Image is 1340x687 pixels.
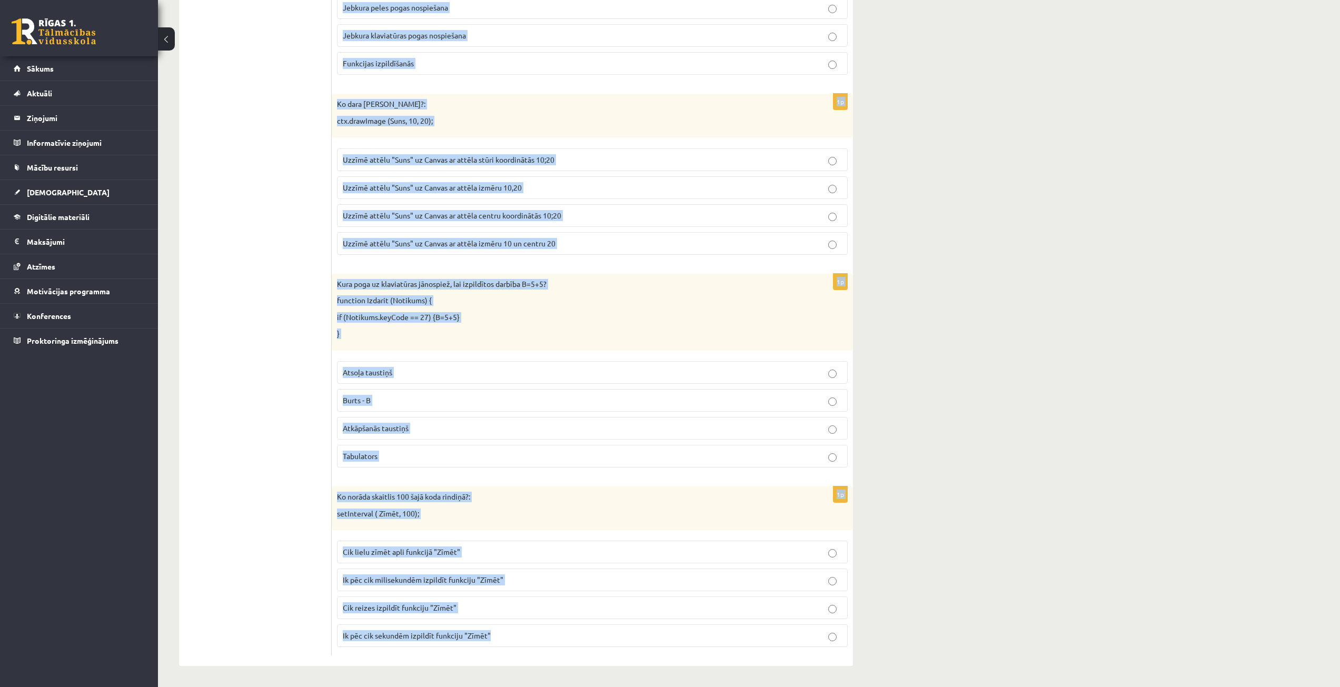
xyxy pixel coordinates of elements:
[343,575,503,584] span: Ik pēc cik milisekundēm izpildīt funkciju "Zīmēt"
[828,213,837,221] input: Uzzīmē attēlu "Suns" uz Canvas ar attēla centru koordinātās 10;20
[14,279,145,303] a: Motivācijas programma
[343,423,409,433] span: Atkāpšanās taustiņš
[828,33,837,41] input: Jebkura klaviatūras pogas nospiešana
[27,230,145,254] legend: Maksājumi
[343,603,456,612] span: Cik reizes izpildīt funkciju "Zīmēt"
[27,163,78,172] span: Mācību resursi
[27,131,145,155] legend: Informatīvie ziņojumi
[343,155,554,164] span: Uzzīmē attēlu "Suns" uz Canvas ar attēla stūri koordinātās 10;20
[337,295,795,306] p: function Izdarit (Notikums) {
[27,262,55,271] span: Atzīmes
[14,205,145,229] a: Digitālie materiāli
[337,99,795,109] p: Ko dara [PERSON_NAME]?:
[337,312,795,323] p: if (Notikums.keyCode == 27) {B=5+5}
[828,549,837,557] input: Cik lielu zīmēt apli funkcijā "Zīmēt"
[828,605,837,613] input: Cik reizes izpildīt funkciju "Zīmēt"
[343,367,392,377] span: Atsoļa taustiņš
[27,212,90,222] span: Digitālie materiāli
[343,547,460,556] span: Cik lielu zīmēt apli funkcijā "Zīmēt"
[828,157,837,165] input: Uzzīmē attēlu "Suns" uz Canvas ar attēla stūri koordinātās 10;20
[828,453,837,462] input: Tabulators
[833,93,848,110] p: 1p
[828,425,837,434] input: Atkāpšanās taustiņš
[14,131,145,155] a: Informatīvie ziņojumi
[828,370,837,378] input: Atsoļa taustiņš
[337,509,795,519] p: setInterval ( Zīmēt, 100);
[14,81,145,105] a: Aktuāli
[337,279,795,290] p: Kura poga uz klaviatūras jānospiež, lai izpildītos darbība B=5+5?
[337,116,795,126] p: ctx.drawImage (Suns, 10, 20);
[14,304,145,328] a: Konferences
[343,183,522,192] span: Uzzīmē attēlu "Suns" uz Canvas ar attēla izmēru 10,20
[14,180,145,204] a: [DEMOGRAPHIC_DATA]
[27,286,110,296] span: Motivācijas programma
[828,633,837,641] input: Ik pēc cik sekundēm izpildīt funkciju "Zīmēt"
[828,61,837,69] input: Funkcijas izpildīšanās
[828,397,837,406] input: Burts - B
[343,31,466,40] span: Jebkura klaviatūras pogas nospiešana
[27,64,54,73] span: Sākums
[14,328,145,353] a: Proktoringa izmēģinājums
[14,56,145,81] a: Sākums
[343,238,555,248] span: Uzzīmē attēlu "Suns" uz Canvas ar attēla izmēru 10 un centru 20
[343,395,371,405] span: Burts - B
[337,328,795,339] p: }
[12,18,96,45] a: Rīgas 1. Tālmācības vidusskola
[27,88,52,98] span: Aktuāli
[343,451,378,461] span: Tabulators
[828,241,837,249] input: Uzzīmē attēlu "Suns" uz Canvas ar attēla izmēru 10 un centru 20
[27,106,145,130] legend: Ziņojumi
[343,58,414,68] span: Funkcijas izpildīšanās
[343,3,448,12] span: Jebkura peles pogas nospiešana
[14,254,145,278] a: Atzīmes
[343,631,491,640] span: Ik pēc cik sekundēm izpildīt funkciju "Zīmēt"
[828,185,837,193] input: Uzzīmē attēlu "Suns" uz Canvas ar attēla izmēru 10,20
[14,106,145,130] a: Ziņojumi
[14,155,145,180] a: Mācību resursi
[27,311,71,321] span: Konferences
[828,577,837,585] input: Ik pēc cik milisekundēm izpildīt funkciju "Zīmēt"
[337,492,795,502] p: Ko norāda skaitlis 100 šajā koda rindiņā?:
[343,211,561,220] span: Uzzīmē attēlu "Suns" uz Canvas ar attēla centru koordinātās 10;20
[14,230,145,254] a: Maksājumi
[833,273,848,290] p: 1p
[27,187,110,197] span: [DEMOGRAPHIC_DATA]
[833,486,848,503] p: 1p
[27,336,118,345] span: Proktoringa izmēģinājums
[828,5,837,13] input: Jebkura peles pogas nospiešana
